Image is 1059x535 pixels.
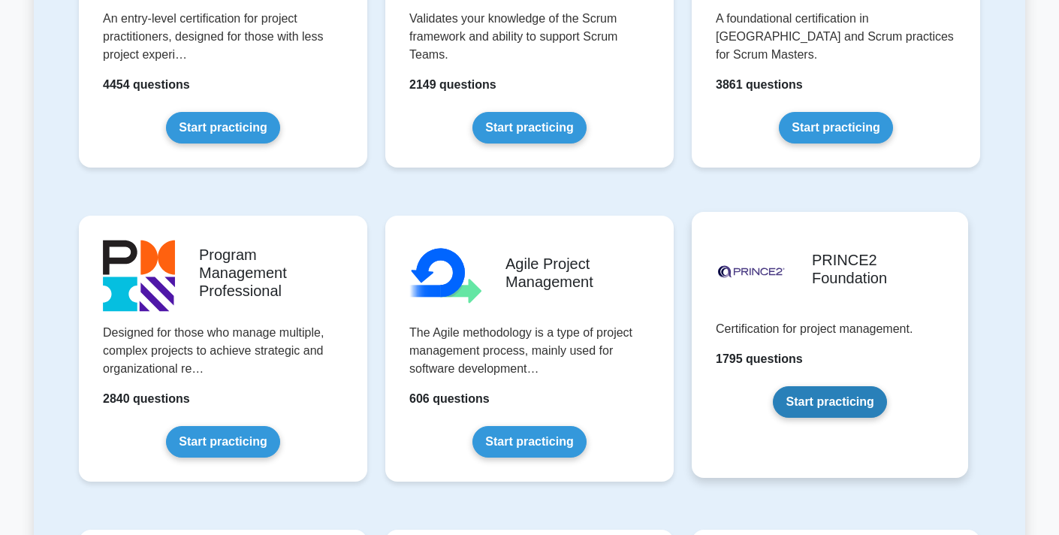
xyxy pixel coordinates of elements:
[779,112,892,144] a: Start practicing
[166,112,279,144] a: Start practicing
[773,386,886,418] a: Start practicing
[472,112,586,144] a: Start practicing
[166,426,279,458] a: Start practicing
[472,426,586,458] a: Start practicing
